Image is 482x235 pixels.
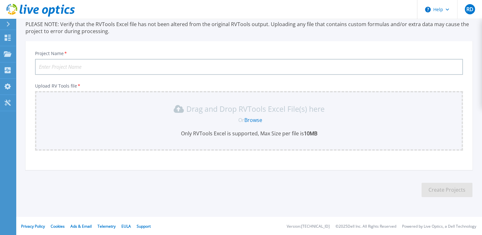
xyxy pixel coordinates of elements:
[402,224,476,229] li: Powered by Live Optics, a Dell Technology
[70,224,92,229] a: Ads & Email
[335,224,396,229] li: © 2025 Dell Inc. All Rights Reserved
[39,104,459,137] div: Drag and Drop RVTools Excel File(s) here OrBrowseOnly RVTools Excel is supported, Max Size per fi...
[244,117,262,124] a: Browse
[51,224,65,229] a: Cookies
[304,130,317,137] b: 10MB
[287,224,330,229] li: Version: [TECHNICAL_ID]
[35,51,68,56] label: Project Name
[137,224,151,229] a: Support
[35,83,463,89] p: Upload RV Tools file
[39,130,459,137] p: Only RVTools Excel is supported, Max Size per file is
[238,117,244,124] span: Or
[421,183,472,197] button: Create Projects
[97,224,116,229] a: Telemetry
[21,224,45,229] a: Privacy Policy
[35,59,463,75] input: Enter Project Name
[121,224,131,229] a: EULA
[186,106,325,112] p: Drag and Drop RVTools Excel File(s) here
[466,7,473,12] span: RD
